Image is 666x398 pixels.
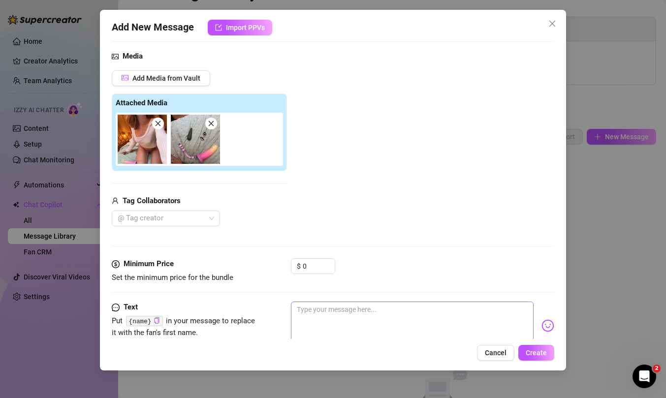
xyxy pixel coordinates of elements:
[112,273,233,282] span: Set the minimum price for the bundle
[485,349,507,357] span: Cancel
[518,345,554,361] button: Create
[118,115,167,164] img: media
[124,259,174,268] strong: Minimum Price
[112,70,210,86] button: Add Media from Vault
[132,74,200,82] span: Add Media from Vault
[477,345,514,361] button: Cancel
[155,120,161,127] span: close
[526,349,547,357] span: Create
[653,365,661,372] span: 2
[208,120,215,127] span: close
[541,319,554,332] img: svg%3e
[112,258,120,270] span: dollar
[633,365,656,388] iframe: Intercom live chat
[548,20,556,28] span: close
[215,24,222,31] span: import
[112,316,255,337] span: Put in your message to replace it with the fan's first name.
[154,317,160,325] button: Click to Copy
[124,303,138,311] strong: Text
[112,51,119,62] span: picture
[208,20,272,35] button: Import PPVs
[116,98,167,107] strong: Attached Media
[112,195,119,207] span: user
[126,316,163,326] code: {name}
[123,196,181,205] strong: Tag Collaborators
[122,74,128,81] span: picture
[544,16,560,31] button: Close
[112,302,120,313] span: message
[226,24,265,31] span: Import PPVs
[154,317,160,324] span: copy
[544,20,560,28] span: Close
[123,52,143,61] strong: Media
[112,20,194,35] span: Add New Message
[171,115,220,164] img: media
